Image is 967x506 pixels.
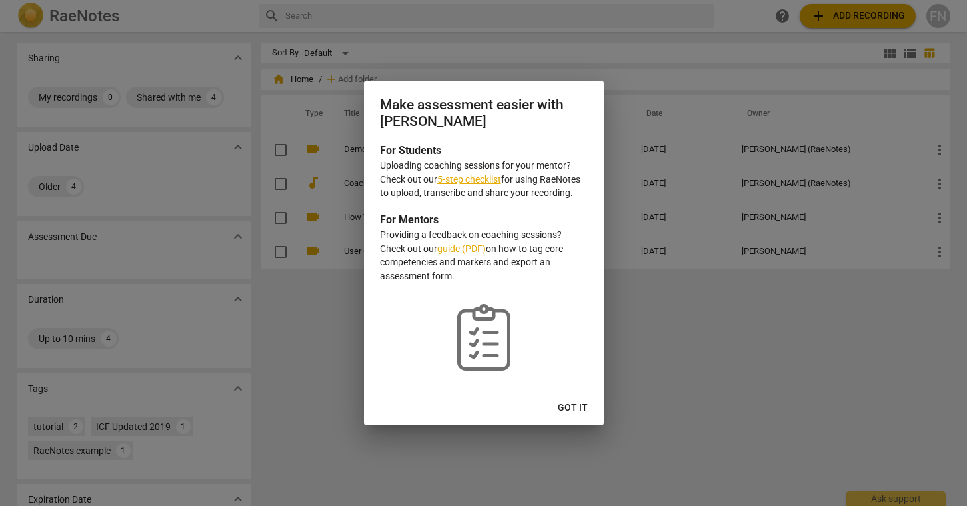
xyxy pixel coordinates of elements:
button: Got it [547,396,598,420]
a: 5-step checklist [437,174,501,185]
span: Got it [558,401,588,415]
h2: Make assessment easier with [PERSON_NAME] [380,97,588,129]
b: For Mentors [380,213,439,226]
p: Providing a feedback on coaching sessions? Check out our on how to tag core competencies and mark... [380,228,588,283]
p: Uploading coaching sessions for your mentor? Check out our for using RaeNotes to upload, transcri... [380,159,588,200]
b: For Students [380,144,441,157]
a: guide (PDF) [437,243,486,254]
